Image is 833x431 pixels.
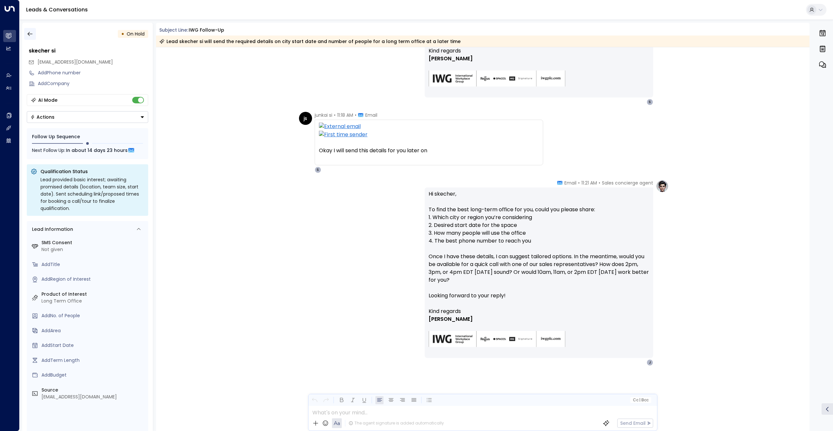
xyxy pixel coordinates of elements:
[315,167,321,173] div: S
[41,239,146,246] label: SMS Consent
[38,80,148,87] div: AddCompany
[66,147,128,154] span: In about 14 days 23 hours
[630,397,651,403] button: Cc|Bcc
[38,69,148,76] div: AddPhone number
[365,112,377,118] span: Email
[159,27,188,33] span: Subject Line:
[41,291,146,298] label: Product of Interest
[32,147,143,154] div: Next Follow Up:
[633,398,648,402] span: Cc Bcc
[656,180,669,193] img: profile-logo.png
[41,372,146,379] div: AddBudget
[41,276,146,283] div: AddRegion of Interest
[189,27,224,34] div: IWG Follow-up
[334,112,336,118] span: •
[429,70,566,87] img: AIorK4zU2Kz5WUNqa9ifSKC9jFH1hjwenjvh85X70KBOPduETvkeZu4OqG8oPuqbwvp3xfXcMQJCRtwYb-SG
[429,190,649,307] p: Hi skecher, To find the best long-term office for you, could you please share: 1. Which city or r...
[30,114,55,120] div: Actions
[355,112,356,118] span: •
[41,327,146,334] div: AddArea
[429,55,473,63] span: [PERSON_NAME]
[564,180,576,186] span: Email
[322,396,330,404] button: Redo
[26,6,88,13] a: Leads & Conversations
[41,394,146,400] div: [EMAIL_ADDRESS][DOMAIN_NAME]
[647,99,653,105] div: S
[429,47,649,95] div: Signature
[319,123,539,131] img: External email
[647,359,653,366] div: J
[127,31,145,37] span: On Hold
[299,112,312,125] div: js
[429,315,473,323] span: [PERSON_NAME]
[349,420,444,426] div: The agent signature is added automatically
[41,298,146,305] div: Long Term Office
[121,28,124,40] div: •
[38,59,113,65] span: [EMAIL_ADDRESS][DOMAIN_NAME]
[310,396,319,404] button: Undo
[581,180,597,186] span: 11:21 AM
[319,147,539,155] div: Okay I will send this details for you later on
[38,59,113,66] span: sijunkai2@gmail.com
[38,97,57,103] div: AI Mode
[429,307,649,355] div: Signature
[27,111,148,123] div: Button group with a nested menu
[41,261,146,268] div: AddTitle
[32,133,143,140] div: Follow Up Sequence
[41,246,146,253] div: Not given
[41,342,146,349] div: AddStart Date
[40,176,144,212] div: Lead provided basic interest; awaiting promised details (location, team size, start date). Sent s...
[602,180,653,186] span: Sales concierge agent
[159,38,461,45] div: Lead skecher si will send the required details on city start date and number of people for a long...
[429,47,461,55] span: Kind regards
[337,112,353,118] span: 11:18 AM
[40,168,144,175] p: Qualification Status
[639,398,640,402] span: |
[429,331,566,348] img: AIorK4zU2Kz5WUNqa9ifSKC9jFH1hjwenjvh85X70KBOPduETvkeZu4OqG8oPuqbwvp3xfXcMQJCRtwYb-SG
[429,307,461,315] span: Kind regards
[27,111,148,123] button: Actions
[599,180,600,186] span: •
[315,112,332,118] span: junkai si
[319,131,539,139] img: First time sender
[578,180,580,186] span: •
[41,387,146,394] label: Source
[30,226,73,233] div: Lead Information
[41,312,146,319] div: AddNo. of People
[41,357,146,364] div: AddTerm Length
[29,47,148,55] div: skecher si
